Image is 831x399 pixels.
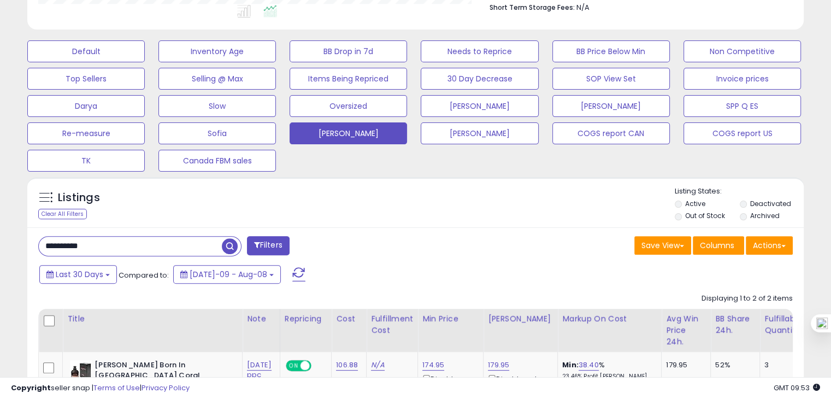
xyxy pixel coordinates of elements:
[27,122,145,144] button: Re-measure
[158,40,276,62] button: Inventory Age
[683,68,801,90] button: Invoice prices
[158,150,276,172] button: Canada FBM sales
[774,383,820,393] span: 2025-09-8 09:53 GMT
[764,313,802,336] div: Fulfillable Quantity
[685,211,725,220] label: Out of Stock
[675,186,804,197] p: Listing States:
[683,95,801,117] button: SPP Q ES
[310,361,327,371] span: OFF
[38,209,87,219] div: Clear All Filters
[27,68,145,90] button: Top Sellers
[336,313,362,325] div: Cost
[70,360,92,382] img: 41zOjF4T2OL._SL40_.jpg
[371,360,384,371] a: N/A
[421,40,538,62] button: Needs to Reprice
[421,122,538,144] button: [PERSON_NAME]
[579,360,599,371] a: 38.40
[552,122,670,144] button: COGS report CAN
[93,383,140,393] a: Terms of Use
[371,313,413,336] div: Fulfillment Cost
[290,40,407,62] button: BB Drop in 7d
[562,313,657,325] div: Markup on Cost
[290,122,407,144] button: [PERSON_NAME]
[290,95,407,117] button: Oversized
[285,313,327,325] div: Repricing
[715,313,755,336] div: BB Share 24h.
[816,318,828,329] img: one_i.png
[158,68,276,90] button: Selling @ Max
[685,199,705,208] label: Active
[576,2,590,13] span: N/A
[562,360,579,370] b: Min:
[421,68,538,90] button: 30 Day Decrease
[552,68,670,90] button: SOP View Set
[422,313,479,325] div: Min Price
[158,122,276,144] button: Sofia
[700,240,734,251] span: Columns
[683,40,801,62] button: Non Competitive
[290,68,407,90] button: Items Being Repriced
[552,95,670,117] button: [PERSON_NAME]
[336,360,358,371] a: 106.88
[552,40,670,62] button: BB Price Below Min
[27,40,145,62] button: Default
[190,269,267,280] span: [DATE]-09 - Aug-08
[39,265,117,284] button: Last 30 Days
[666,313,706,348] div: Avg Win Price 24h.
[422,360,444,371] a: 174.95
[142,383,190,393] a: Privacy Policy
[488,313,553,325] div: [PERSON_NAME]
[11,383,190,394] div: seller snap | |
[558,309,662,352] th: The percentage added to the cost of goods (COGS) that forms the calculator for Min & Max prices.
[746,236,793,255] button: Actions
[67,313,238,325] div: Title
[158,95,276,117] button: Slow
[750,211,779,220] label: Archived
[488,360,509,371] a: 179.95
[666,360,702,370] div: 179.95
[173,265,281,284] button: [DATE]-09 - Aug-08
[562,360,653,380] div: %
[702,294,793,304] div: Displaying 1 to 2 of 2 items
[764,360,798,370] div: 3
[27,150,145,172] button: TK
[27,95,145,117] button: Darya
[287,361,300,371] span: ON
[421,95,538,117] button: [PERSON_NAME]
[750,199,791,208] label: Deactivated
[490,3,575,12] b: Short Term Storage Fees:
[634,236,691,255] button: Save View
[247,313,275,325] div: Note
[247,236,290,255] button: Filters
[715,360,751,370] div: 52%
[95,360,227,394] b: [PERSON_NAME] Born In [GEOGRAPHIC_DATA] Coral Fantasy EDT Spray Men -3.4 oz
[11,383,51,393] strong: Copyright
[56,269,103,280] span: Last 30 Days
[119,270,169,280] span: Compared to:
[58,190,100,206] h5: Listings
[693,236,744,255] button: Columns
[683,122,801,144] button: COGS report US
